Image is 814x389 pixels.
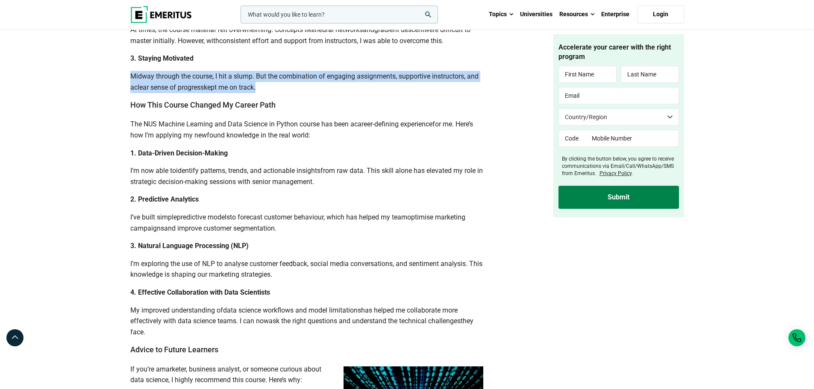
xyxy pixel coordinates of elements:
[130,54,194,62] b: 3. Staying Motivated
[558,109,679,126] select: Country
[130,345,218,354] b: Advice to Future Learners
[363,26,374,34] span: and
[130,242,249,250] b: 3. Natural Language Processing (NLP)
[558,186,679,209] input: Submit
[558,88,679,105] input: Email
[130,72,479,91] span: Midway through the course, I hit a slump. But the combination of engaging assignments, supportive...
[130,288,270,296] b: 4. Effective Collaboration with Data Scientists
[130,119,483,140] p: career-defining experience
[599,170,632,176] a: Privacy Policy
[130,365,160,373] span: If you’re a
[130,165,483,187] p: identify patterns, trends, and actionable insights
[637,6,684,23] a: Login
[204,83,256,91] span: kept me on track.
[130,26,315,34] span: At times, the course material felt overwhelming. Concepts like
[130,212,483,234] p: predictive models optimise marketing campaigns
[130,305,483,338] p: data science workflows and model limitations ask the right questions and understand the technical...
[558,43,679,62] h4: Accelerate your career with the right program
[357,37,444,45] span: , I was able to overcome this.
[164,224,276,232] span: and improve customer segmentation.
[558,130,586,147] input: Code
[130,213,177,221] span: I’ve built simple
[130,24,483,46] p: neural networks gradient descent consistent effort and support from instructors
[130,167,483,186] span: from raw data. This skill alone has elevated my role in strategic decision-making sessions with s...
[130,71,483,93] p: clear sense of progress
[130,317,473,336] span: they face.
[130,100,276,109] b: How This Course Changed My Career Path
[130,195,199,203] b: 2. Predictive Analytics
[130,306,223,314] span: My improved understanding of
[130,260,482,279] span: I’m exploring the use of NLP to analyse customer feedback, social media conversations, and sentim...
[586,130,679,147] input: Mobile Number
[241,6,438,23] input: woocommerce-product-search-field-0
[130,167,176,175] span: I’m now able to
[558,66,617,83] input: First Name
[230,213,407,221] span: to forecast customer behaviour, which has helped my team
[130,364,483,386] p: marketer, business analyst, or someone curious about data science
[562,156,679,177] label: By clicking the button below, you agree to receive communications via Email/Call/WhatsApp/SMS fro...
[130,120,354,128] span: The NUS Machine Learning and Data Science in Python course has been a
[168,376,302,384] span: , I highly recommend this course. Here’s why:
[621,66,679,83] input: Last Name
[130,149,228,157] b: 1. Data-Driven Decision-Making
[130,26,470,45] span: were difficult to master initially. However, with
